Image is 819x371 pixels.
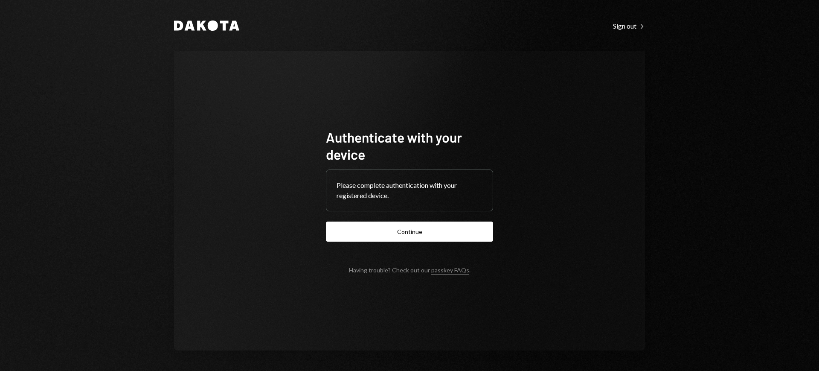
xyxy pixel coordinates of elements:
div: Sign out [613,22,645,30]
h1: Authenticate with your device [326,129,493,163]
div: Please complete authentication with your registered device. [337,180,482,201]
a: passkey FAQs [431,266,469,275]
a: Sign out [613,21,645,30]
div: Having trouble? Check out our . [349,266,470,274]
button: Continue [326,222,493,242]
